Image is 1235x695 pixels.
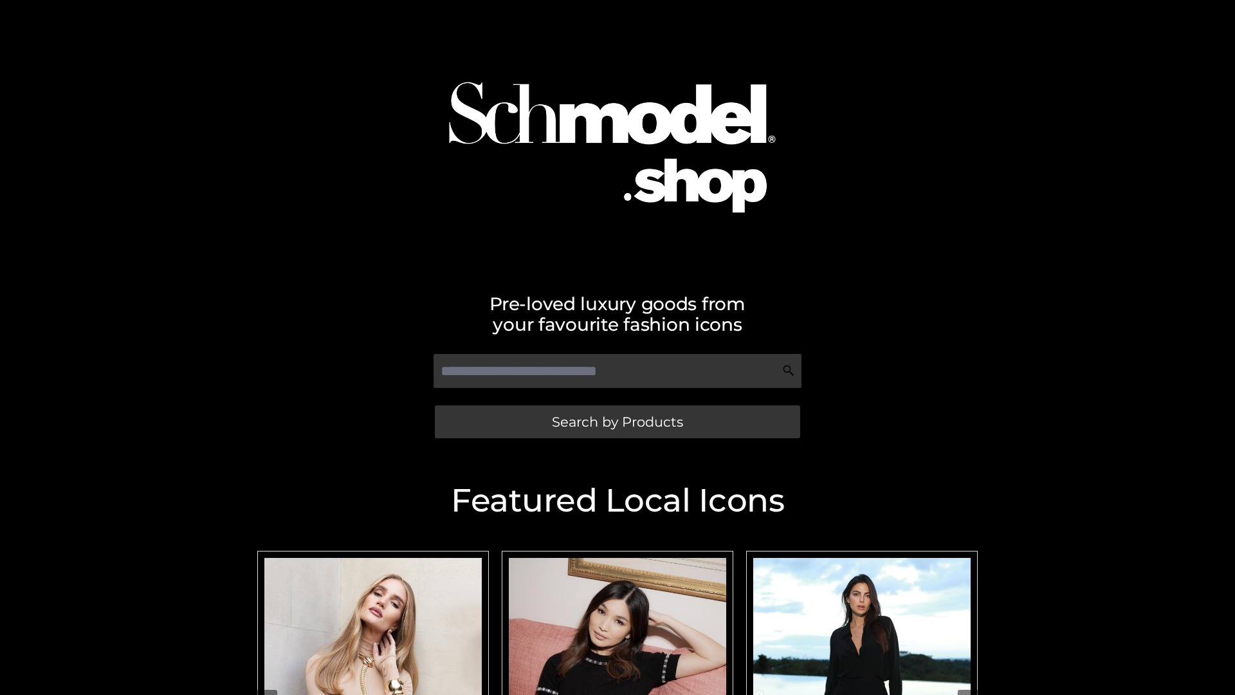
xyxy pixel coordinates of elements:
img: Search Icon [782,364,795,377]
a: Search by Products [435,405,800,438]
span: Search by Products [552,415,683,429]
h2: Pre-loved luxury goods from your favourite fashion icons [251,293,984,335]
h2: Featured Local Icons​ [251,485,984,517]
